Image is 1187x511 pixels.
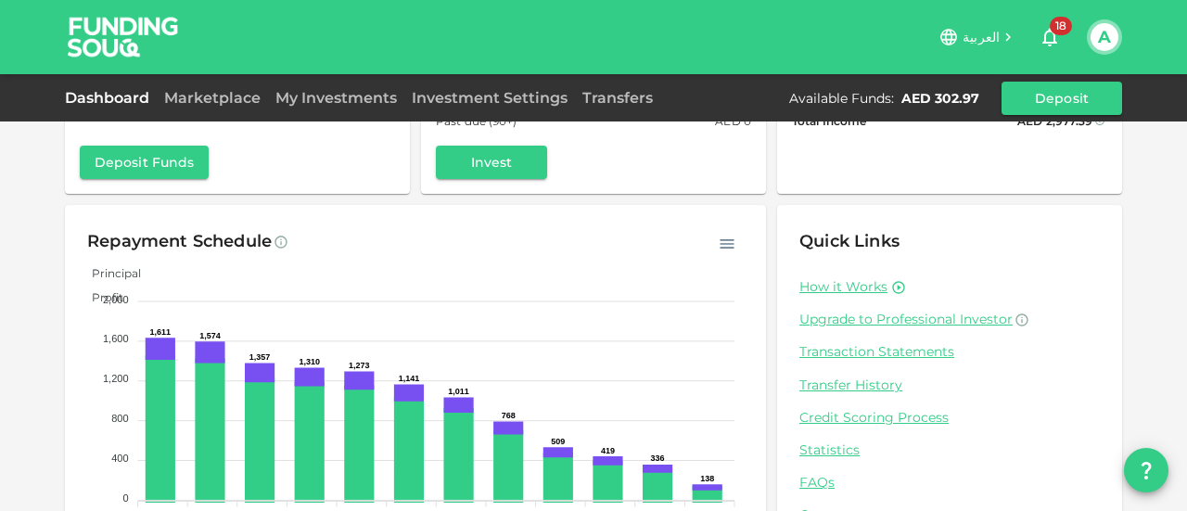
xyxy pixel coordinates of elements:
[436,146,547,179] button: Invest
[799,441,1100,459] a: Statistics
[1050,17,1072,35] span: 18
[799,278,887,296] a: How it Works
[1031,19,1068,56] button: 18
[122,492,128,504] tspan: 0
[799,409,1100,427] a: Credit Scoring Process
[1124,448,1168,492] button: question
[87,227,272,257] div: Repayment Schedule
[103,333,129,344] tspan: 1,600
[157,89,268,107] a: Marketplace
[103,294,129,305] tspan: 2,000
[80,146,209,179] button: Deposit Funds
[65,89,157,107] a: Dashboard
[575,89,660,107] a: Transfers
[404,89,575,107] a: Investment Settings
[799,311,1013,327] span: Upgrade to Professional Investor
[799,377,1100,394] a: Transfer History
[789,89,894,108] div: Available Funds :
[78,266,141,280] span: Principal
[901,89,979,108] div: AED 302.97
[799,311,1100,328] a: Upgrade to Professional Investor
[78,290,123,304] span: Profit
[799,231,900,251] span: Quick Links
[1091,23,1118,51] button: A
[799,343,1100,361] a: Transaction Statements
[1002,82,1122,115] button: Deposit
[111,453,128,464] tspan: 400
[111,413,128,424] tspan: 800
[799,474,1100,492] a: FAQs
[103,373,129,384] tspan: 1,200
[963,29,1000,45] span: العربية
[268,89,404,107] a: My Investments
